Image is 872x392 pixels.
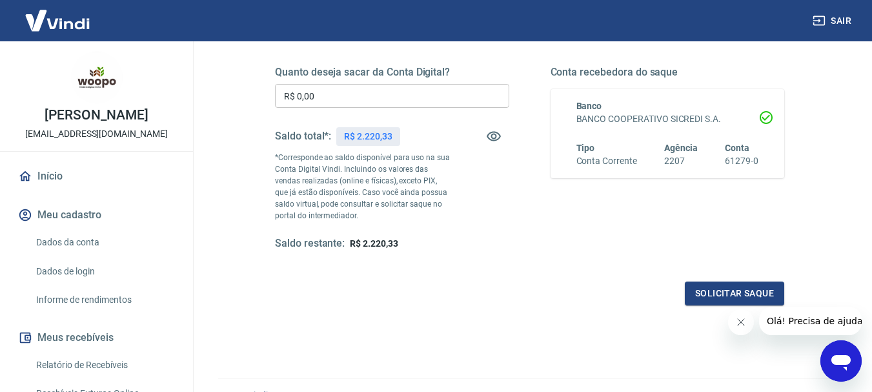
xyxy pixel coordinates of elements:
[275,66,509,79] h5: Quanto deseja sacar da Conta Digital?
[15,201,177,229] button: Meu cadastro
[15,324,177,352] button: Meus recebíveis
[15,1,99,40] img: Vindi
[15,162,177,191] a: Início
[71,52,123,103] img: 1fbefb3b-aac9-468f-835d-0dc9fa969c8d.jpeg
[350,238,398,249] span: R$ 2.220,33
[576,112,759,126] h6: BANCO COOPERATIVO SICREDI S.A.
[810,9,857,33] button: Sair
[31,258,177,285] a: Dados de login
[820,340,862,382] iframe: Botão para abrir a janela de mensagens
[31,352,177,378] a: Relatório de Recebíveis
[576,143,595,153] span: Tipo
[759,307,862,335] iframe: Mensagem da empresa
[8,9,108,19] span: Olá! Precisa de ajuda?
[31,229,177,256] a: Dados da conta
[728,309,754,335] iframe: Fechar mensagem
[551,66,785,79] h5: Conta recebedora do saque
[31,287,177,313] a: Informe de rendimentos
[344,130,392,143] p: R$ 2.220,33
[576,154,637,168] h6: Conta Corrente
[725,154,758,168] h6: 61279-0
[664,143,698,153] span: Agência
[45,108,148,122] p: [PERSON_NAME]
[275,237,345,251] h5: Saldo restante:
[275,152,451,222] p: *Corresponde ao saldo disponível para uso na sua Conta Digital Vindi. Incluindo os valores das ve...
[275,130,331,143] h5: Saldo total*:
[664,154,698,168] h6: 2207
[25,127,168,141] p: [EMAIL_ADDRESS][DOMAIN_NAME]
[576,101,602,111] span: Banco
[685,282,784,305] button: Solicitar saque
[725,143,749,153] span: Conta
